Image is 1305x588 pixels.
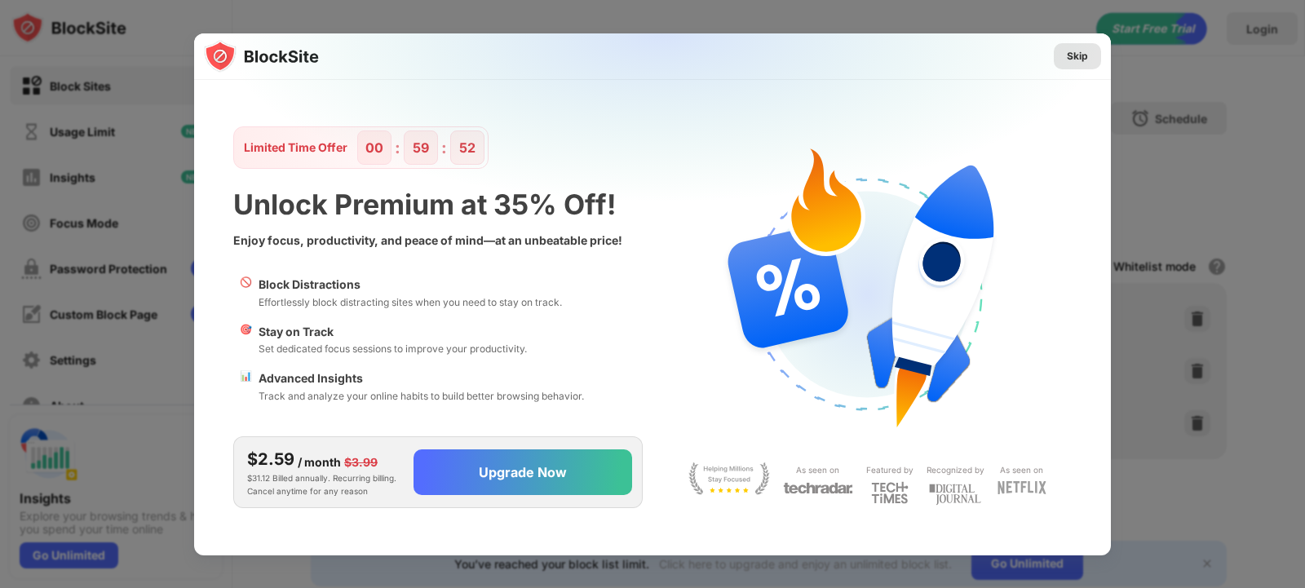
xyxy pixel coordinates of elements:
div: $2.59 [247,447,294,471]
div: Track and analyze your online habits to build better browsing behavior. [259,388,584,404]
img: light-stay-focus.svg [688,462,770,495]
img: gradient.svg [204,33,1121,356]
div: Skip [1067,48,1088,64]
div: $3.99 [344,453,378,471]
div: 📊 [240,369,252,404]
div: / month [298,453,341,471]
div: Recognized by [927,462,984,478]
div: Upgrade Now [479,464,567,480]
div: Advanced Insights [259,369,584,387]
img: light-techradar.svg [783,481,853,495]
div: $31.12 Billed annually. Recurring billing. Cancel anytime for any reason [247,447,400,497]
img: light-techtimes.svg [871,481,909,504]
div: As seen on [796,462,839,478]
img: light-netflix.svg [998,481,1046,494]
div: As seen on [1000,462,1043,478]
div: Featured by [866,462,913,478]
img: light-digital-journal.svg [929,481,981,508]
